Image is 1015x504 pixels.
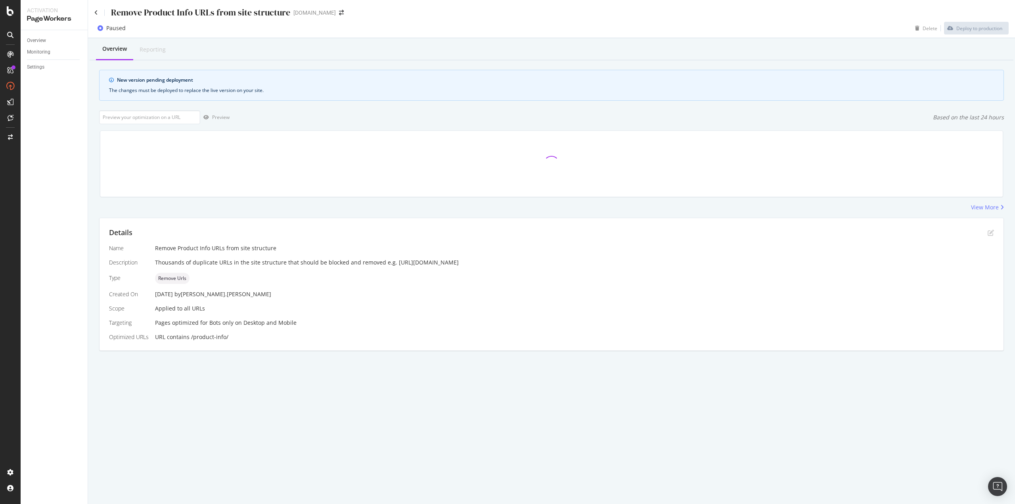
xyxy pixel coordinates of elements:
[27,63,82,71] a: Settings
[111,6,290,19] div: Remove Product Info URLs from site structure
[102,45,127,53] div: Overview
[155,290,994,298] div: [DATE]
[99,70,1004,101] div: info banner
[27,36,46,45] div: Overview
[106,24,126,32] div: Paused
[27,14,81,23] div: PageWorkers
[155,273,190,284] div: neutral label
[109,274,149,282] div: Type
[912,22,937,34] button: Delete
[155,259,994,266] div: Thousands of duplicate URLs in the site structure that should be blocked and removed e.g. [URL][D...
[109,87,994,94] div: The changes must be deployed to replace the live version on your site.
[155,333,228,341] span: URL contains /product-info/
[27,6,81,14] div: Activation
[109,290,149,298] div: Created On
[155,244,994,252] div: Remove Product Info URLs from site structure
[956,25,1002,32] div: Deploy to production
[109,305,149,312] div: Scope
[155,319,994,327] div: Pages optimized for on
[243,319,297,327] div: Desktop and Mobile
[117,77,994,84] div: New version pending deployment
[27,48,82,56] a: Monitoring
[212,114,230,121] div: Preview
[109,259,149,266] div: Description
[988,230,994,236] div: pen-to-square
[209,319,234,327] div: Bots only
[988,477,1007,496] div: Open Intercom Messenger
[109,319,149,327] div: Targeting
[971,203,999,211] div: View More
[94,10,98,15] a: Click to go back
[174,290,271,298] div: by [PERSON_NAME].[PERSON_NAME]
[109,244,149,252] div: Name
[944,22,1009,34] button: Deploy to production
[923,25,937,32] div: Delete
[27,36,82,45] a: Overview
[933,113,1004,121] div: Based on the last 24 hours
[158,276,186,281] span: Remove Urls
[27,48,50,56] div: Monitoring
[99,110,200,124] input: Preview your optimization on a URL
[971,203,1004,211] a: View More
[27,63,44,71] div: Settings
[339,10,344,15] div: arrow-right-arrow-left
[109,333,149,341] div: Optimized URLs
[109,244,994,341] div: Applied to all URLs
[293,9,336,17] div: [DOMAIN_NAME]
[109,228,132,238] div: Details
[140,46,166,54] div: Reporting
[200,111,230,124] button: Preview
